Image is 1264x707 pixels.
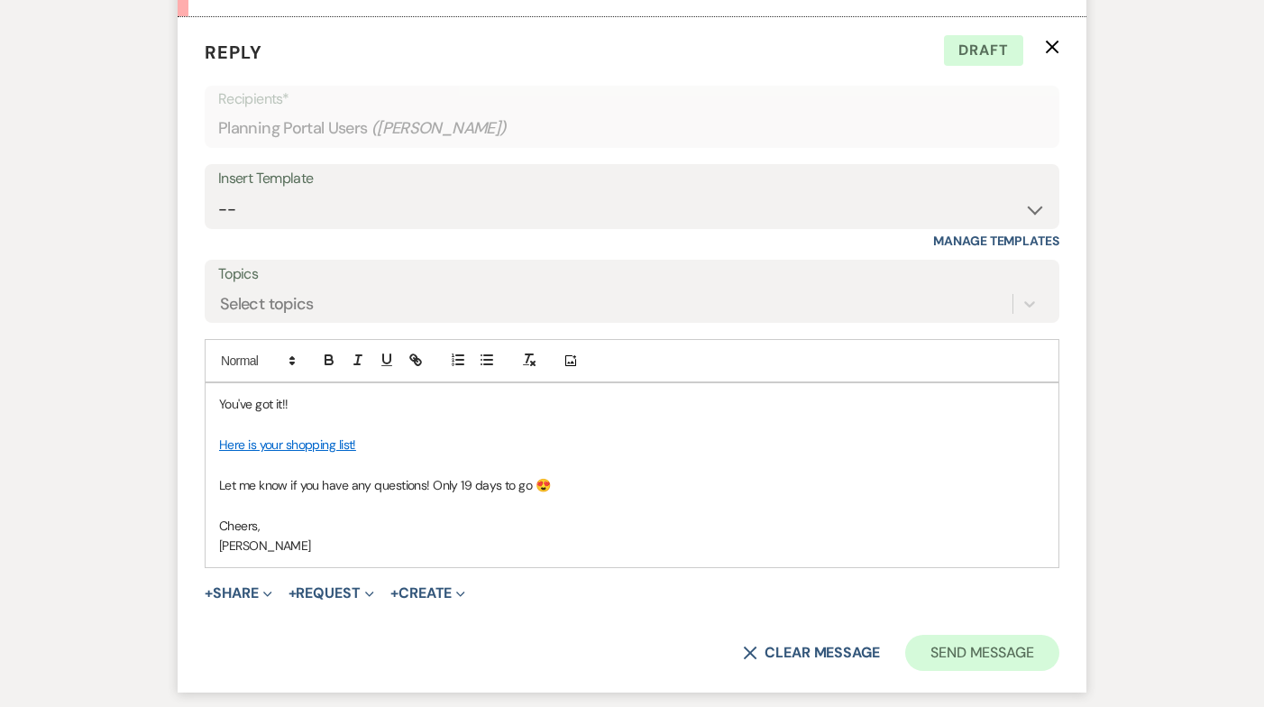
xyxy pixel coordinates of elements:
[219,436,356,453] a: Here is your shopping list!
[205,586,213,601] span: +
[218,166,1046,192] div: Insert Template
[219,516,1045,536] p: Cheers,
[218,262,1046,288] label: Topics
[219,394,1045,414] p: You've got it!!
[390,586,465,601] button: Create
[218,87,1046,111] p: Recipients*
[205,586,272,601] button: Share
[390,586,398,601] span: +
[289,586,297,601] span: +
[219,475,1045,495] p: Let me know if you have any questions! Only 19 days to go 😍
[219,536,1045,555] p: [PERSON_NAME]
[205,41,262,64] span: Reply
[933,233,1059,249] a: Manage Templates
[905,635,1059,671] button: Send Message
[220,292,314,317] div: Select topics
[371,116,507,141] span: ( [PERSON_NAME] )
[289,586,374,601] button: Request
[218,111,1046,146] div: Planning Portal Users
[743,646,880,660] button: Clear message
[944,35,1023,66] span: Draft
